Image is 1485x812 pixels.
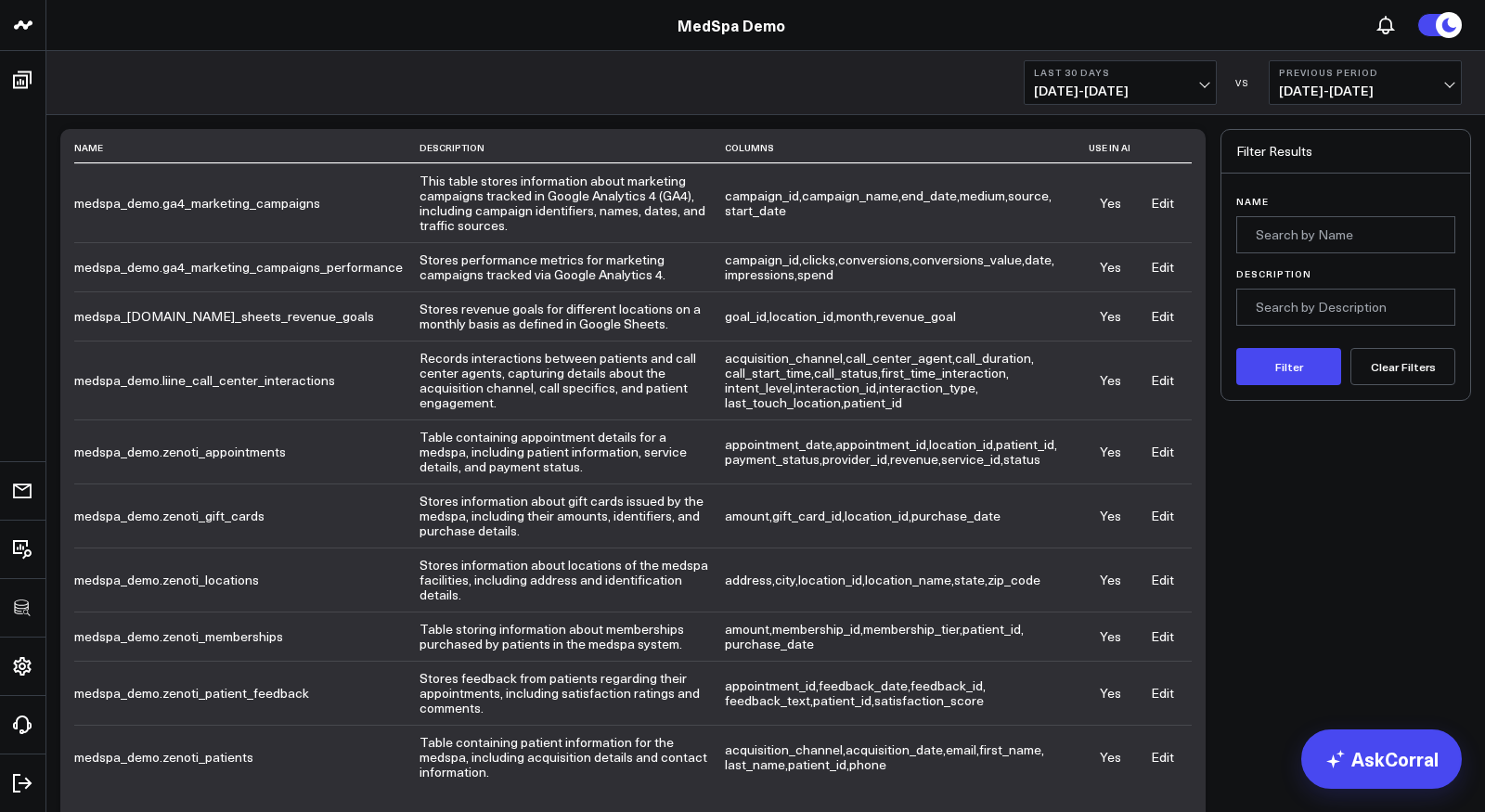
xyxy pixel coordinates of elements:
[74,725,420,789] td: medspa_demo.zenoti_patients
[797,265,833,283] span: spend
[929,435,996,453] span: ,
[1151,307,1174,325] a: Edit
[946,741,979,758] span: ,
[845,507,909,524] span: location_id
[74,612,420,661] td: medspa_demo.zenoti_memberships
[725,620,769,638] span: amount
[725,691,813,709] span: ,
[849,755,886,773] span: phone
[420,612,725,661] td: Table storing information about memberships purchased by patients in the medspa system.
[929,435,993,453] span: location_id
[1089,483,1132,548] td: Yes
[865,571,951,588] span: location_name
[1236,348,1341,385] button: Filter
[910,677,983,694] span: feedback_id
[420,133,725,163] th: Description
[814,364,878,381] span: call_status
[901,187,960,204] span: ,
[725,755,785,773] span: last_name
[725,620,772,638] span: ,
[74,419,420,483] td: medspa_demo.zenoti_appointments
[962,620,1021,638] span: patient_id
[74,133,420,163] th: Name
[1089,548,1132,612] td: Yes
[1025,251,1054,268] span: ,
[725,741,843,758] span: acquisition_channel
[1025,251,1052,268] span: date
[1151,443,1174,460] a: Edit
[798,571,865,588] span: ,
[890,450,938,468] span: revenue
[1301,729,1462,789] a: AskCorral
[1089,661,1132,725] td: Yes
[1279,67,1452,78] b: Previous Period
[1350,348,1455,385] button: Clear Filters
[725,349,843,367] span: acquisition_channel
[725,265,797,283] span: ,
[954,571,985,588] span: state
[813,691,874,709] span: ,
[838,251,910,268] span: conversions
[725,187,802,204] span: ,
[1089,133,1132,163] th: Use in AI
[901,187,957,204] span: end_date
[420,419,725,483] td: Table containing appointment details for a medspa, including patient information, service details...
[725,251,799,268] span: campaign_id
[879,379,978,396] span: ,
[74,483,420,548] td: medspa_demo.zenoti_gift_cards
[1151,507,1174,524] a: Edit
[420,291,725,341] td: Stores revenue goals for different locations on a monthly basis as defined in Google Sheets.
[910,677,986,694] span: ,
[890,450,941,468] span: ,
[1024,60,1217,105] button: Last 30 Days[DATE]-[DATE]
[1151,371,1174,389] a: Edit
[725,571,772,588] span: address
[912,251,1025,268] span: ,
[420,661,725,725] td: Stores feedback from patients regarding their appointments, including satisfaction ratings and co...
[725,364,814,381] span: ,
[836,307,876,325] span: ,
[1089,612,1132,661] td: Yes
[420,483,725,548] td: Stores information about gift cards issued by the medspa, including their amounts, identifiers, a...
[846,741,943,758] span: acquisition_date
[725,677,819,694] span: ,
[725,349,846,367] span: ,
[725,364,811,381] span: call_start_time
[954,571,988,588] span: ,
[988,571,1040,588] span: zip_code
[979,741,1041,758] span: first_name
[725,393,844,411] span: ,
[725,677,816,694] span: appointment_id
[795,379,879,396] span: ,
[1089,341,1132,419] td: Yes
[1221,130,1470,174] div: Filter Results
[814,364,881,381] span: ,
[802,251,838,268] span: ,
[725,307,769,325] span: ,
[865,571,954,588] span: ,
[836,307,873,325] span: month
[74,291,420,341] td: medspa_[DOMAIN_NAME]_sheets_revenue_goals
[960,187,1008,204] span: ,
[798,571,862,588] span: location_id
[835,435,929,453] span: ,
[1279,84,1452,98] span: [DATE] - [DATE]
[725,507,772,524] span: ,
[1236,216,1455,253] input: Search by Name
[979,741,1044,758] span: ,
[775,571,798,588] span: ,
[725,435,833,453] span: appointment_date
[1151,258,1174,276] a: Edit
[1151,194,1174,212] a: Edit
[725,741,846,758] span: ,
[1008,187,1049,204] span: source
[775,571,795,588] span: city
[420,725,725,789] td: Table containing patient information for the medspa, including acquisition details and contact in...
[725,201,786,219] span: start_date
[955,349,1034,367] span: ,
[1003,450,1040,468] span: status
[955,349,1031,367] span: call_duration
[1236,196,1455,207] label: Name
[725,571,775,588] span: ,
[819,677,908,694] span: feedback_date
